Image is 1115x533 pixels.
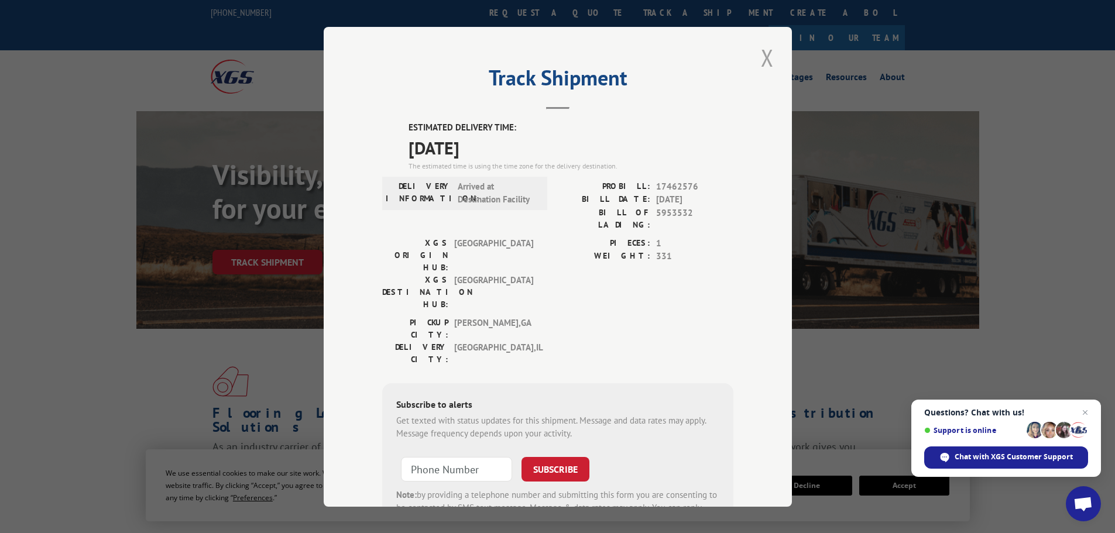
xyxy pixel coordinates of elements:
input: Phone Number [401,456,512,481]
span: [GEOGRAPHIC_DATA] [454,236,533,273]
button: Close modal [757,42,777,74]
span: Chat with XGS Customer Support [955,452,1073,462]
span: 1 [656,236,733,250]
label: XGS DESTINATION HUB: [382,273,448,310]
span: [PERSON_NAME] , GA [454,316,533,341]
div: by providing a telephone number and submitting this form you are consenting to be contacted by SM... [396,488,719,528]
span: [GEOGRAPHIC_DATA] , IL [454,341,533,365]
label: DELIVERY INFORMATION: [386,180,452,206]
a: Open chat [1066,486,1101,521]
div: The estimated time is using the time zone for the delivery destination. [409,160,733,171]
span: Questions? Chat with us! [924,408,1088,417]
label: ESTIMATED DELIVERY TIME: [409,121,733,135]
div: Get texted with status updates for this shipment. Message and data rates may apply. Message frequ... [396,414,719,440]
div: Subscribe to alerts [396,397,719,414]
h2: Track Shipment [382,70,733,92]
label: WEIGHT: [558,250,650,263]
span: [DATE] [656,193,733,207]
span: Chat with XGS Customer Support [924,446,1088,469]
label: XGS ORIGIN HUB: [382,236,448,273]
button: SUBSCRIBE [522,456,589,481]
strong: Note: [396,489,417,500]
span: [DATE] [409,134,733,160]
label: BILL OF LADING: [558,206,650,231]
span: [GEOGRAPHIC_DATA] [454,273,533,310]
label: DELIVERY CITY: [382,341,448,365]
span: 5953532 [656,206,733,231]
label: PICKUP CITY: [382,316,448,341]
span: Arrived at Destination Facility [458,180,537,206]
span: Support is online [924,426,1023,435]
label: PROBILL: [558,180,650,193]
span: 17462576 [656,180,733,193]
label: BILL DATE: [558,193,650,207]
label: PIECES: [558,236,650,250]
span: 331 [656,250,733,263]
